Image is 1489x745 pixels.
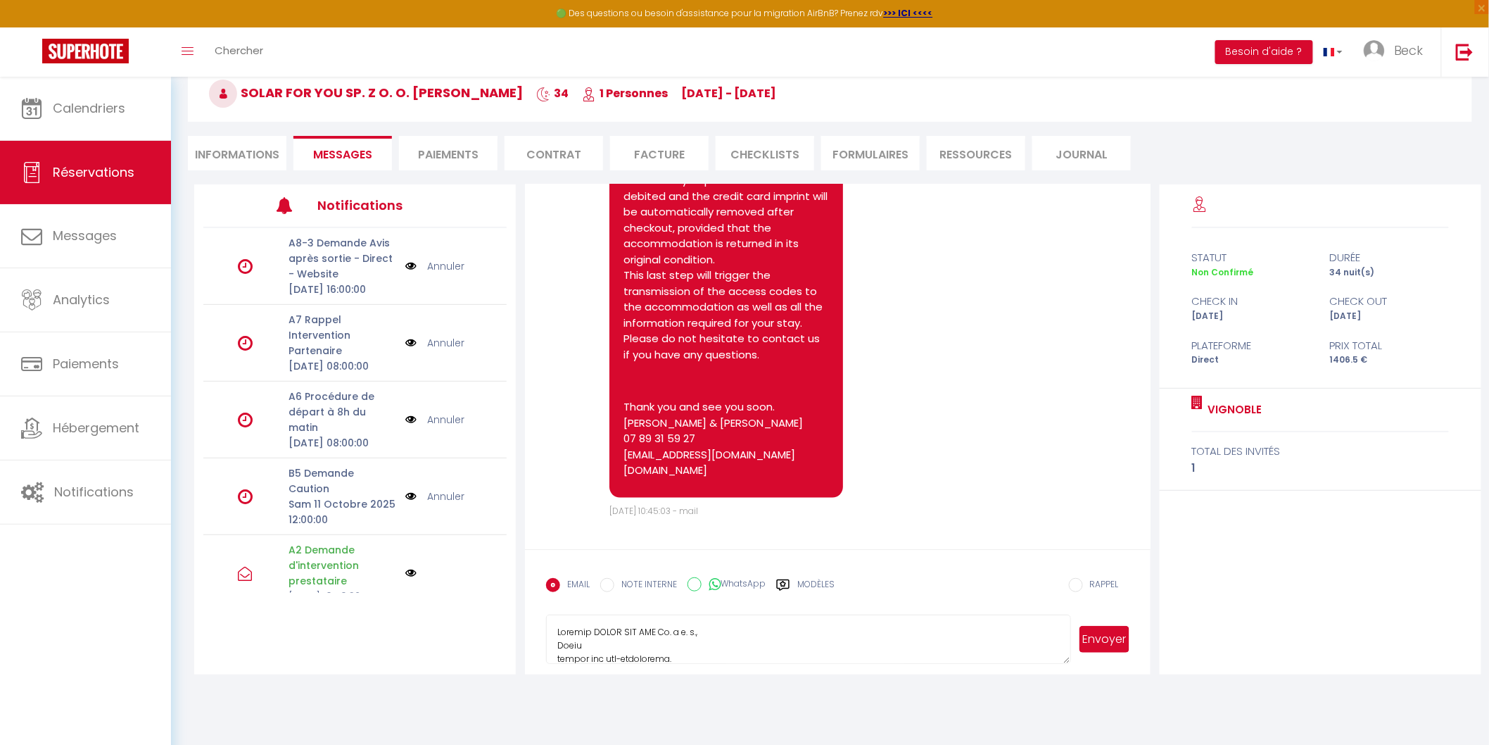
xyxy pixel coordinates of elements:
[821,136,920,170] li: FORMULAIRES
[204,27,274,77] a: Chercher
[289,358,396,374] p: [DATE] 08:00:00
[42,39,129,63] img: Super Booking
[1320,337,1458,354] div: Prix total
[610,136,709,170] li: Facture
[623,399,828,479] p: Thank you and see you soon. [PERSON_NAME] & [PERSON_NAME] 07 89 31 59 27 [EMAIL_ADDRESS][DOMAIN_N...
[536,85,569,101] span: 34
[289,389,396,435] p: A6 Procédure de départ à 8h du matin
[1394,42,1424,59] span: Beck
[289,312,396,358] p: A7 Rappel Intervention Partenaire
[702,577,766,593] label: WhatsApp
[427,258,464,274] a: Annuler
[716,136,814,170] li: CHECKLISTS
[1320,293,1458,310] div: check out
[405,568,417,579] img: NO IMAGE
[1182,310,1320,323] div: [DATE]
[289,435,396,451] p: [DATE] 08:00:00
[317,189,444,221] h3: Notifications
[1320,353,1458,367] div: 1406.5 €
[1215,40,1313,64] button: Besoin d'aide ?
[313,146,372,163] span: Messages
[53,355,119,372] span: Paiements
[399,136,498,170] li: Paiements
[1182,293,1320,310] div: check in
[582,85,668,101] span: 1 Personnes
[1456,43,1474,61] img: logout
[427,489,464,504] a: Annuler
[1353,27,1441,77] a: ... Beck
[53,163,134,181] span: Réservations
[53,291,110,308] span: Analytics
[54,483,134,501] span: Notifications
[927,136,1025,170] li: Ressources
[289,542,396,589] p: A2 Demande d'intervention prestataire
[188,136,286,170] li: Informations
[614,578,677,594] label: NOTE INTERNE
[1320,310,1458,323] div: [DATE]
[1192,266,1254,278] span: Non Confirmé
[1079,626,1129,653] button: Envoyer
[1032,136,1131,170] li: Journal
[427,412,464,427] a: Annuler
[53,419,139,437] span: Hébergement
[405,412,417,427] img: NO IMAGE
[405,489,417,504] img: NO IMAGE
[215,43,263,58] span: Chercher
[1182,337,1320,354] div: Plateforme
[289,235,396,282] p: A8-3 Demande Avis après sortie - Direct - Website
[427,335,464,351] a: Annuler
[505,136,603,170] li: Contrat
[405,335,417,351] img: NO IMAGE
[609,505,698,517] span: [DATE] 10:45:03 - mail
[289,282,396,297] p: [DATE] 16:00:00
[1364,40,1385,61] img: ...
[623,109,828,363] p: -Deposit: The day before your arrival, a credit card imprint will be requested in accordance with...
[1203,401,1262,418] a: VIGNOBLE
[1083,578,1119,594] label: RAPPEL
[405,258,417,274] img: NO IMAGE
[53,99,125,117] span: Calendriers
[289,465,396,496] p: B5 Demande Caution
[1192,443,1450,460] div: total des invités
[681,85,776,101] span: [DATE] - [DATE]
[1320,249,1458,266] div: durée
[884,7,933,19] a: >>> ICI <<<<
[1182,353,1320,367] div: Direct
[797,578,835,603] label: Modèles
[1182,249,1320,266] div: statut
[1320,266,1458,280] div: 34 nuit(s)
[1192,460,1450,477] div: 1
[289,496,396,527] p: Sam 11 Octobre 2025 12:00:00
[289,589,396,604] p: [DATE] 10:59:32
[560,578,590,594] label: EMAIL
[53,227,117,244] span: Messages
[209,84,523,101] span: SOLAR FOR YOU Sp. z o. o. [PERSON_NAME]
